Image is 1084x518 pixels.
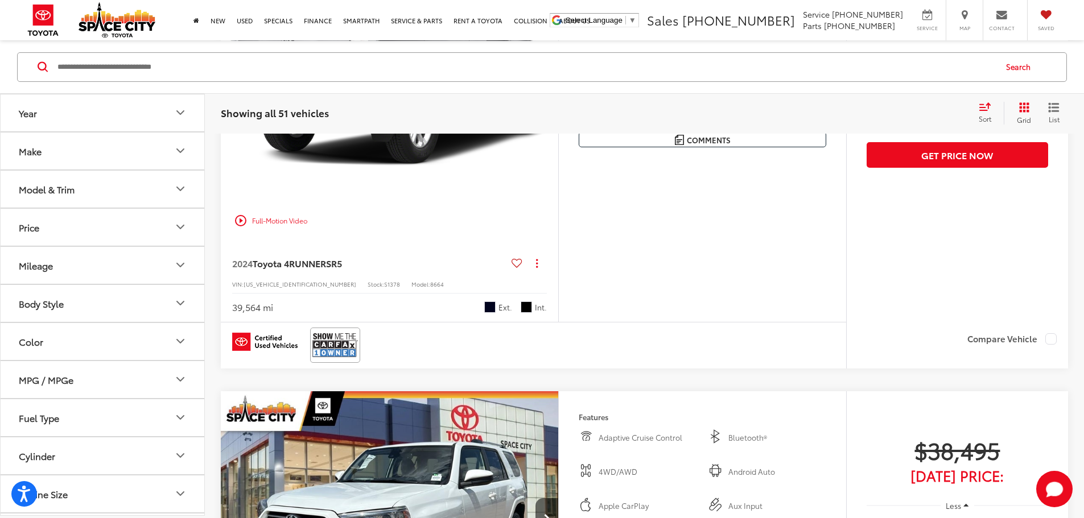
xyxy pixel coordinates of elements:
button: Actions [527,254,547,273]
button: Grid View [1004,101,1040,124]
span: Showing all 51 vehicles [221,105,329,119]
div: Model & Trim [174,182,187,196]
h4: Features [579,413,826,421]
svg: Start Chat [1036,471,1073,507]
a: 2024Toyota 4RUNNERSR5 [232,257,507,270]
span: Contact [989,24,1015,32]
span: Comments [687,135,731,146]
div: Model & Trim [19,183,75,194]
span: [PHONE_NUMBER] [682,11,795,29]
span: Adaptive Cruise Control [599,432,696,444]
div: Make [174,144,187,158]
button: Body StyleBody Style [1,284,205,321]
div: Fuel Type [174,411,187,424]
span: 4WD/AWD [599,466,696,478]
span: [PHONE_NUMBER] [824,20,895,31]
button: Less [941,495,975,516]
div: Engine Size [174,487,187,500]
span: ​ [625,16,626,24]
span: $38,495 [867,436,1048,464]
div: Cylinder [174,449,187,462]
button: Search [995,52,1047,81]
div: 39,564 mi [232,301,273,314]
span: Grid [1017,114,1031,124]
span: Select Language [566,16,623,24]
span: Bluetooth® [728,432,826,444]
span: VIN: [232,280,244,288]
span: Saved [1033,24,1058,32]
span: 2024 [232,256,253,270]
button: Model & TrimModel & Trim [1,170,205,207]
div: Year [174,106,187,119]
div: Make [19,145,42,156]
button: ColorColor [1,322,205,359]
label: Compare Vehicle [967,333,1057,345]
img: Comments [675,135,684,144]
button: CylinderCylinder [1,437,205,474]
span: 8664 [430,280,444,288]
span: Parts [803,20,822,31]
span: Ext. [498,302,512,313]
a: Select Language​ [566,16,636,24]
div: Color [174,334,187,348]
span: Sort [979,114,991,123]
span: Sales [647,11,679,29]
span: Apple CarPlay [599,500,696,512]
div: Price [174,220,187,234]
span: List [1048,114,1060,123]
span: Less [946,500,961,511]
span: ▼ [629,16,636,24]
div: MPG / MPGe [19,374,73,384]
span: Service [803,9,830,20]
div: MPG / MPGe [174,372,187,386]
span: [US_VEHICLE_IDENTIFICATION_NUMBER] [244,280,356,288]
button: Comments [579,132,826,147]
div: Price [19,221,39,232]
span: dropdown dots [536,259,538,268]
div: Color [19,335,43,346]
span: Stock: [368,280,384,288]
button: PricePrice [1,208,205,245]
span: Map [952,24,977,32]
span: Aux Input [728,500,826,512]
div: Body Style [174,296,187,310]
span: [DATE] Price: [867,470,1048,481]
span: Int. [535,302,547,313]
button: Engine SizeEngine Size [1,475,205,512]
img: Space City Toyota [79,2,155,38]
div: Body Style [19,297,64,308]
span: S1378 [384,280,400,288]
button: List View [1040,101,1068,124]
button: Select sort value [973,101,1004,124]
span: Model: [411,280,430,288]
div: Mileage [174,258,187,272]
button: YearYear [1,94,205,131]
span: Black / Red [521,301,532,313]
span: [PHONE_NUMBER] [832,9,903,20]
button: Get Price Now [867,142,1048,168]
span: Midnight Black Metal [484,301,496,313]
span: Toyota 4RUNNER [253,256,326,270]
button: Toggle Chat Window [1036,471,1073,507]
span: SR5 [326,256,342,270]
div: Mileage [19,259,53,270]
button: MileageMileage [1,246,205,283]
div: Cylinder [19,450,55,461]
div: Fuel Type [19,412,59,422]
input: Search by Make, Model, or Keyword [56,53,995,80]
span: Service [914,24,940,32]
button: MakeMake [1,132,205,169]
span: Android Auto [728,466,826,478]
img: Toyota Certified Used Vehicles [232,333,298,351]
button: Fuel TypeFuel Type [1,399,205,436]
button: MPG / MPGeMPG / MPGe [1,360,205,397]
img: CarFax One Owner [312,330,358,360]
div: Year [19,107,37,118]
div: Engine Size [19,488,68,499]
